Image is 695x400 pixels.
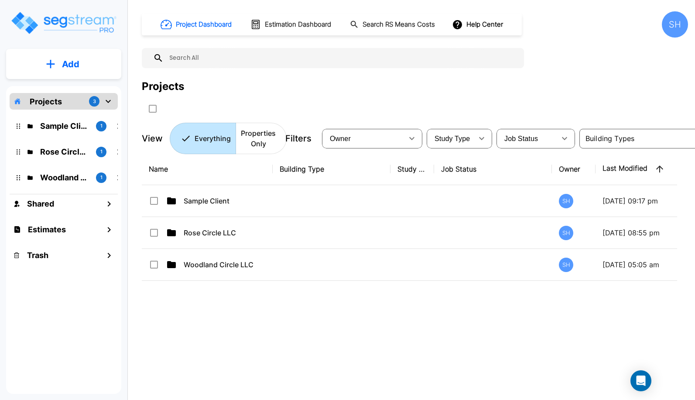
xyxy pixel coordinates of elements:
[195,133,231,144] p: Everything
[504,135,538,142] span: Job Status
[603,228,685,238] p: [DATE] 08:55 pm
[346,16,440,33] button: Search RS Means Costs
[552,153,596,185] th: Owner
[450,16,507,33] button: Help Center
[30,96,62,107] p: Projects
[236,123,287,154] button: Properties Only
[164,48,520,68] input: Search All
[184,259,271,270] p: Woodland Circle LLC
[435,135,470,142] span: Study Type
[40,172,89,183] p: Woodland Circle LLC
[241,128,276,149] p: Properties Only
[184,196,271,206] p: Sample Client
[144,100,161,117] button: SelectAll
[184,228,271,238] p: Rose Circle LLC
[28,224,66,235] h1: Estimates
[157,15,236,34] button: Project Dashboard
[265,20,331,30] h1: Estimation Dashboard
[559,194,573,208] div: SH
[176,20,232,30] h1: Project Dashboard
[434,153,552,185] th: Job Status
[390,153,434,185] th: Study Type
[662,11,688,38] div: SH
[170,123,287,154] div: Platform
[582,132,693,145] input: Building Types
[247,15,336,34] button: Estimation Dashboard
[559,258,573,272] div: SH
[6,52,121,77] button: Add
[10,10,117,35] img: Logo
[62,58,79,71] p: Add
[285,132,312,145] p: Filters
[596,153,692,185] th: Last Modified
[603,259,685,270] p: [DATE] 05:05 am
[363,20,435,30] h1: Search RS Means Costs
[142,153,273,185] th: Name
[27,249,48,261] h1: Trash
[330,135,351,142] span: Owner
[100,122,103,130] p: 1
[559,226,573,240] div: SH
[498,126,556,151] div: Select
[630,370,651,391] div: Open Intercom Messenger
[100,174,103,181] p: 1
[273,153,390,185] th: Building Type
[142,79,184,94] div: Projects
[40,146,89,158] p: Rose Circle LLC
[170,123,236,154] button: Everything
[100,148,103,155] p: 1
[40,120,89,132] p: Sample Client
[324,126,403,151] div: Select
[93,98,96,105] p: 3
[142,132,163,145] p: View
[428,126,473,151] div: Select
[603,196,685,206] p: [DATE] 09:17 pm
[27,198,54,210] h1: Shared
